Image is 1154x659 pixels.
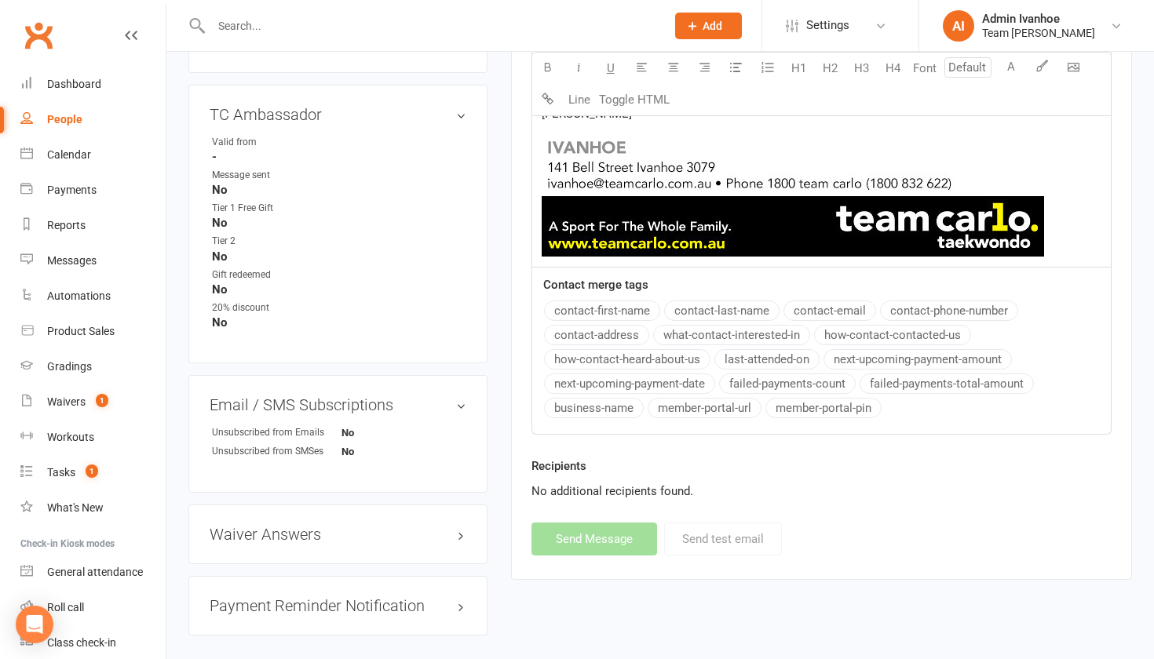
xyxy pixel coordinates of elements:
[47,254,97,267] div: Messages
[20,455,166,490] a: Tasks 1
[212,300,341,315] div: 20% discount
[341,427,432,439] strong: No
[675,13,742,39] button: Add
[846,53,878,84] button: H3
[47,148,91,161] div: Calendar
[719,373,856,394] button: failed-payments-count
[47,636,116,649] div: Class check-in
[210,597,466,614] h3: Payment Reminder Notification
[212,315,466,329] strong: No
[909,53,940,84] button: Font
[47,431,94,443] div: Workouts
[878,53,909,84] button: H4
[995,53,1027,84] button: A
[47,360,92,373] div: Gradings
[20,67,166,102] a: Dashboard
[531,482,1112,501] div: No additional recipients found.
[212,282,466,297] strong: No
[564,84,595,115] button: Line
[20,279,166,314] a: Automations
[543,275,648,294] label: Contact merge tags
[20,349,166,384] a: Gradings
[943,10,974,42] div: AI
[212,168,341,183] div: Message sent
[47,78,101,90] div: Dashboard
[20,384,166,420] a: Waivers 1
[210,526,466,543] h3: Waiver Answers
[544,398,644,418] button: business-name
[210,106,466,123] h3: TC Ambassador
[20,208,166,243] a: Reports
[542,129,1044,257] img: 63dce7e9-7c1d-48a0-b6b7-19f416b353a2.jpg
[212,216,466,230] strong: No
[212,249,466,264] strong: No
[212,425,341,440] div: Unsubscribed from Emails
[47,501,104,514] div: What's New
[653,325,810,345] button: what-contact-interested-in
[16,606,53,643] div: Open Intercom Messenger
[814,325,971,345] button: how-contact-contacted-us
[212,135,341,150] div: Valid from
[595,84,674,115] button: Toggle HTML
[341,446,432,457] strong: No
[206,15,655,37] input: Search...
[595,53,626,84] button: U
[783,300,876,321] button: contact-email
[212,150,466,164] strong: -
[210,396,466,413] h3: Email / SMS Subscriptions
[20,490,166,526] a: What's New
[212,183,466,197] strong: No
[806,8,849,43] span: Settings
[783,53,815,84] button: H1
[47,466,75,479] div: Tasks
[607,61,615,75] span: U
[982,26,1095,40] div: Team [PERSON_NAME]
[531,457,586,475] label: Recipients
[815,53,846,84] button: H2
[544,349,710,370] button: how-contact-heard-about-us
[703,20,722,32] span: Add
[19,16,58,55] a: Clubworx
[20,137,166,173] a: Calendar
[982,12,1095,26] div: Admin Ivanhoe
[47,325,115,337] div: Product Sales
[212,234,341,249] div: Tier 2
[86,464,98,478] span: 1
[47,184,97,196] div: Payments
[20,314,166,349] a: Product Sales
[544,300,660,321] button: contact-first-name
[47,113,82,126] div: People
[944,57,991,78] input: Default
[212,268,341,282] div: Gift redeemed
[544,373,715,394] button: next-upcoming-payment-date
[47,566,143,578] div: General attendance
[860,373,1034,394] button: failed-payments-total-amount
[542,107,632,121] span: [PERSON_NAME]
[47,395,86,408] div: Waivers
[664,300,780,321] button: contact-last-name
[714,349,820,370] button: last-attended-on
[47,219,86,231] div: Reports
[544,325,649,345] button: contact-address
[20,102,166,137] a: People
[20,590,166,625] a: Roll call
[20,243,166,279] a: Messages
[47,601,84,613] div: Roll call
[765,398,882,418] button: member-portal-pin
[212,201,341,216] div: Tier 1 Free Gift
[96,394,108,407] span: 1
[20,555,166,590] a: General attendance kiosk mode
[20,173,166,208] a: Payments
[648,398,761,418] button: member-portal-url
[880,300,1018,321] button: contact-phone-number
[20,420,166,455] a: Workouts
[212,444,341,459] div: Unsubscribed from SMSes
[824,349,1012,370] button: next-upcoming-payment-amount
[47,289,111,302] div: Automations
